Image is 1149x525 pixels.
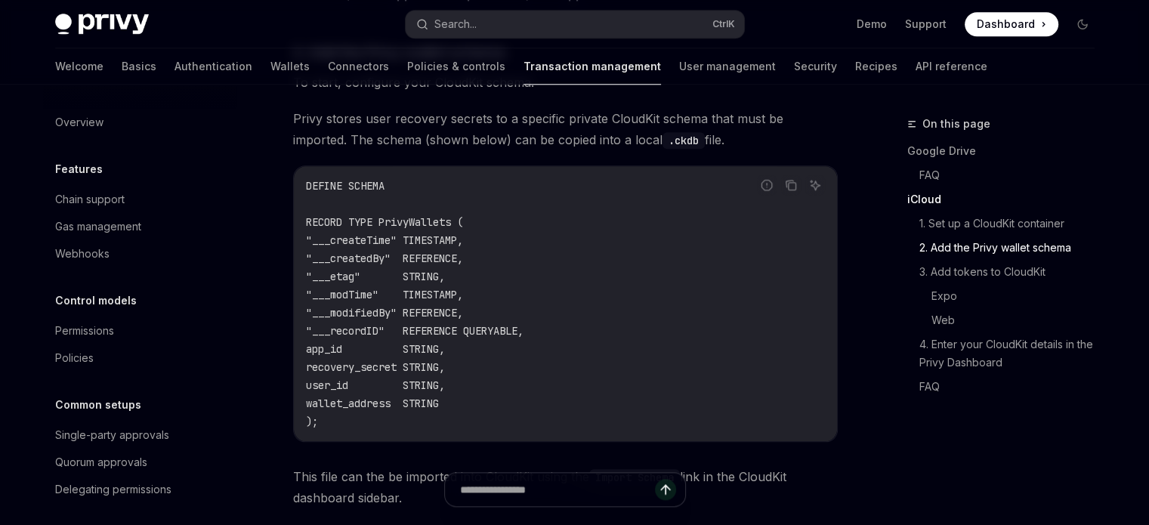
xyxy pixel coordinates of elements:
a: Overview [43,109,236,136]
div: Delegating permissions [55,480,171,499]
button: Ask AI [805,175,825,195]
a: Authentication [175,48,252,85]
a: Support [905,17,947,32]
img: dark logo [55,14,149,35]
span: wallet_address STRING [306,397,439,410]
div: Permissions [55,322,114,340]
h5: Control models [55,292,137,310]
span: recovery_secret STRING, [306,360,445,374]
a: Welcome [55,48,103,85]
a: Wallets [270,48,310,85]
div: Chain support [55,190,125,208]
span: Privy stores user recovery secrets to a specific private CloudKit schema that must be imported. T... [293,108,838,150]
a: Basics [122,48,156,85]
a: Chain support [43,186,236,213]
a: 3. Add tokens to CloudKit [919,260,1107,284]
a: Security [794,48,837,85]
div: Gas management [55,218,141,236]
button: Send message [655,479,676,500]
div: Webhooks [55,245,110,263]
div: Quorum approvals [55,453,147,471]
button: Toggle dark mode [1070,12,1095,36]
span: "___etag" STRING, [306,270,445,283]
code: .ckdb [663,132,705,149]
span: Dashboard [977,17,1035,32]
a: Dashboard [965,12,1058,36]
div: Policies [55,349,94,367]
a: Webhooks [43,240,236,267]
a: FAQ [919,163,1107,187]
span: RECORD TYPE PrivyWallets ( [306,215,463,229]
h5: Features [55,160,103,178]
a: Gas management [43,213,236,240]
a: Expo [931,284,1107,308]
span: user_id STRING, [306,378,445,392]
a: Delegating permissions [43,476,236,503]
a: Web [931,308,1107,332]
button: Search...CtrlK [406,11,744,38]
span: Ctrl K [712,18,735,30]
button: Report incorrect code [757,175,777,195]
div: Single-party approvals [55,426,169,444]
a: Google Drive [907,139,1107,163]
h5: Common setups [55,396,141,414]
a: User management [679,48,776,85]
span: "___createdBy" REFERENCE, [306,252,463,265]
a: API reference [916,48,987,85]
a: Single-party approvals [43,422,236,449]
span: On this page [922,115,990,133]
span: DEFINE SCHEMA [306,179,385,193]
a: Permissions [43,317,236,344]
a: Connectors [328,48,389,85]
a: iCloud [907,187,1107,212]
a: 1. Set up a CloudKit container [919,212,1107,236]
button: Copy the contents from the code block [781,175,801,195]
a: Recipes [855,48,897,85]
a: Transaction management [524,48,661,85]
span: "___createTime" TIMESTAMP, [306,233,463,247]
div: Overview [55,113,103,131]
a: 4. Enter your CloudKit details in the Privy Dashboard [919,332,1107,375]
a: 2. Add the Privy wallet schema [919,236,1107,260]
a: FAQ [919,375,1107,399]
span: "___modTime" TIMESTAMP, [306,288,463,301]
span: "___recordID" REFERENCE QUERYABLE, [306,324,524,338]
span: ); [306,415,318,428]
div: Search... [434,15,477,33]
a: Policies [43,344,236,372]
a: Quorum approvals [43,449,236,476]
span: This file can the be imported into CloudKit using the link in the CloudKit dashboard sidebar. [293,466,838,508]
a: Policies & controls [407,48,505,85]
span: "___modifiedBy" REFERENCE, [306,306,463,320]
span: app_id STRING, [306,342,445,356]
a: Demo [857,17,887,32]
